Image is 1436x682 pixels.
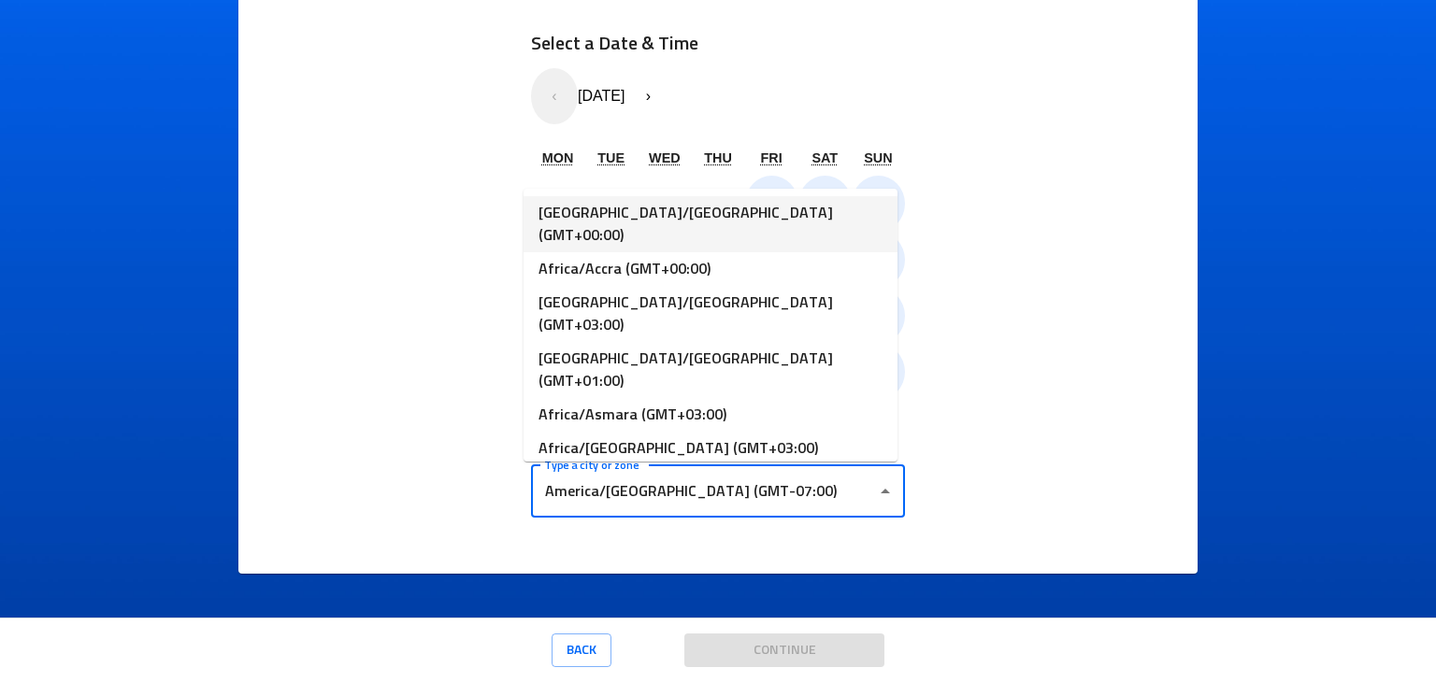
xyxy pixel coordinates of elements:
button: October 4, 2025 [798,176,852,232]
li: [GEOGRAPHIC_DATA]/[GEOGRAPHIC_DATA] (GMT+03:00) [524,286,897,342]
button: October 2, 2025 [691,176,744,232]
li: Africa/Accra (GMT+00:00) [524,252,897,286]
button: October 5, 2025 [852,176,905,232]
abbr: Friday [761,150,783,165]
abbr: Sunday [864,150,892,165]
abbr: Tuesday [597,150,625,165]
button: Close [872,478,898,504]
li: [GEOGRAPHIC_DATA]/[GEOGRAPHIC_DATA] (GMT+00:00) [524,196,897,252]
li: Africa/[GEOGRAPHIC_DATA] (GMT+03:00) [524,432,897,465]
button: › [625,68,671,124]
button: October 3, 2025 [745,176,798,232]
abbr: Monday [542,150,574,165]
abbr: Saturday [811,150,838,165]
button: October 1, 2025 [638,176,691,232]
h6: Select a Date & Time [531,29,905,59]
abbr: Thursday [704,150,732,165]
button: ‹ [531,68,578,124]
li: [GEOGRAPHIC_DATA]/[GEOGRAPHIC_DATA] (GMT+01:00) [524,342,897,398]
abbr: Wednesday [649,150,681,165]
li: Africa/Asmara (GMT+03:00) [524,398,897,432]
